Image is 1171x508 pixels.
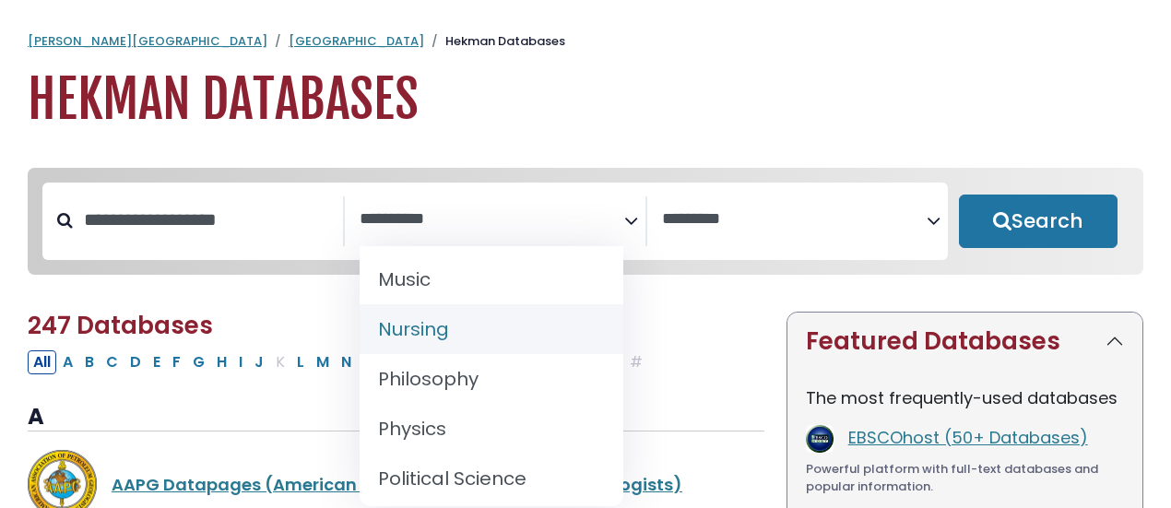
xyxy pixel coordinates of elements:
[112,473,682,496] a: AAPG Datapages (American Association of Petroleum Geologists)
[187,350,210,374] button: Filter Results G
[424,32,565,51] li: Hekman Databases
[28,69,1143,131] h1: Hekman Databases
[28,32,1143,51] nav: breadcrumb
[289,32,424,50] a: [GEOGRAPHIC_DATA]
[124,350,147,374] button: Filter Results D
[787,313,1142,371] button: Featured Databases
[167,350,186,374] button: Filter Results F
[360,454,623,503] li: Political Science
[848,426,1088,449] a: EBSCOhost (50+ Databases)
[311,350,335,374] button: Filter Results M
[662,210,927,230] textarea: Search
[360,304,623,354] li: Nursing
[73,205,343,235] input: Search database by title or keyword
[28,168,1143,275] nav: Search filters
[358,350,381,374] button: Filter Results O
[28,350,56,374] button: All
[28,404,764,431] h3: A
[249,350,269,374] button: Filter Results J
[79,350,100,374] button: Filter Results B
[101,350,124,374] button: Filter Results C
[806,460,1124,496] div: Powerful platform with full-text databases and popular information.
[959,195,1118,248] button: Submit for Search Results
[211,350,232,374] button: Filter Results H
[28,349,650,372] div: Alpha-list to filter by first letter of database name
[806,385,1124,410] p: The most frequently-used databases
[360,354,623,404] li: Philosophy
[28,32,267,50] a: [PERSON_NAME][GEOGRAPHIC_DATA]
[57,350,78,374] button: Filter Results A
[291,350,310,374] button: Filter Results L
[360,254,623,304] li: Music
[233,350,248,374] button: Filter Results I
[336,350,357,374] button: Filter Results N
[360,210,624,230] textarea: Search
[148,350,166,374] button: Filter Results E
[360,404,623,454] li: Physics
[28,309,213,342] span: 247 Databases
